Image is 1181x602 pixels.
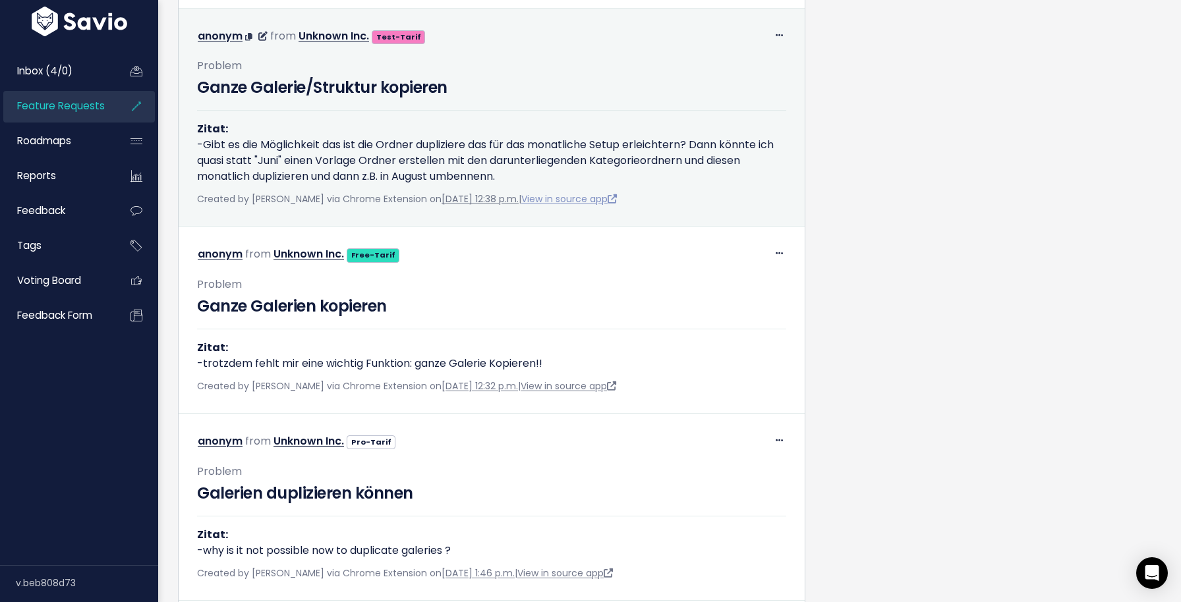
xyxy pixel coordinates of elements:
span: from [270,28,296,43]
a: Feedback form [3,300,109,331]
a: anonym [198,28,243,43]
p: -why is it not possible now to duplicate galeries ? [197,527,786,559]
a: Unknown Inc. [274,433,344,449]
span: Inbox (4/0) [17,64,72,78]
strong: Test-Tarif [376,32,421,42]
span: Problem [197,464,242,479]
strong: Free-Tarif [351,250,395,260]
span: Reports [17,169,56,182]
h3: Galerien duplizieren können [197,481,786,505]
a: [DATE] 12:38 p.m. [442,192,519,205]
div: Open Intercom Messenger [1136,557,1168,589]
span: from [245,246,271,261]
a: Unknown Inc. [274,246,344,261]
span: Feedback [17,204,65,217]
img: logo-white.9d6f32f41409.svg [28,7,130,36]
a: anonym [198,433,243,449]
a: View in source app [521,379,616,393]
a: Voting Board [3,265,109,296]
span: Voting Board [17,273,81,287]
span: Feature Requests [17,99,105,113]
a: Feature Requests [3,91,109,121]
span: Created by [PERSON_NAME] via Chrome Extension on | [197,379,616,393]
a: Unknown Inc. [299,28,369,43]
strong: Zitat: [197,527,228,542]
a: Tags [3,231,109,261]
p: -Gibt es die Möglichkeit das ist die Ordner dupliziere das für das monatliche Setup erleichtern? ... [197,121,786,184]
strong: Zitat: [197,121,228,136]
a: anonym [198,246,243,261]
span: Tags [17,238,42,252]
a: Feedback [3,196,109,226]
span: from [245,433,271,449]
span: Created by [PERSON_NAME] via Chrome Extension on | [197,192,617,205]
span: Created by [PERSON_NAME] via Chrome Extension on | [197,566,613,580]
a: Roadmaps [3,126,109,156]
a: Inbox (4/0) [3,56,109,86]
span: Problem [197,277,242,292]
span: Problem [197,58,242,73]
div: v.beb808d73 [16,566,158,600]
span: Feedback form [17,308,92,322]
a: View in source app [521,192,617,205]
i: Copy Email to clipboard [245,33,252,41]
a: [DATE] 1:46 p.m. [442,566,515,580]
h3: Ganze Galerien kopieren [197,294,786,318]
span: Roadmaps [17,134,71,148]
strong: Pro-Tarif [351,437,391,447]
p: -trotzdem fehlt mir eine wichtig Funktion: ganze Galerie Kopieren!! [197,340,786,371]
a: Reports [3,161,109,191]
a: [DATE] 12:32 p.m. [442,379,518,393]
a: View in source app [517,566,613,580]
h3: Ganze Galerie/Struktur kopieren [197,76,786,99]
strong: Zitat: [197,340,228,355]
